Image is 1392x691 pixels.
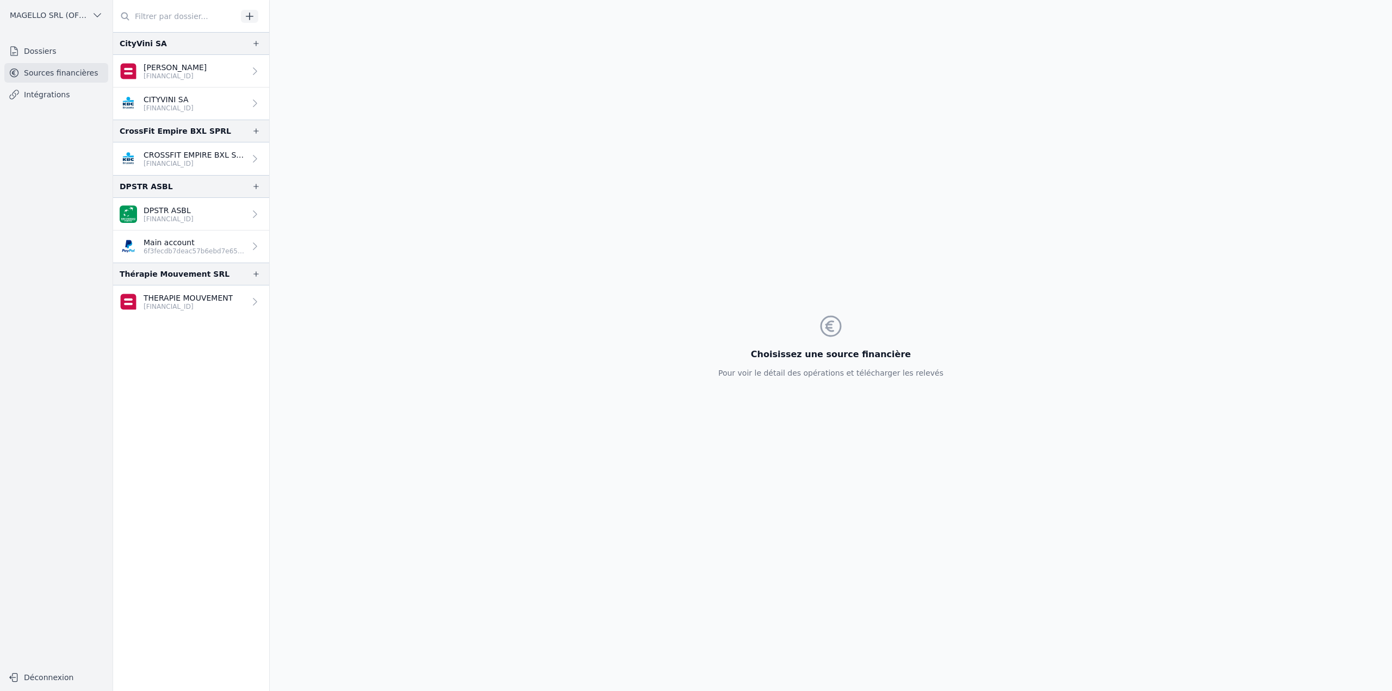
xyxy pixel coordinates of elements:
p: Main account [144,237,245,248]
p: THERAPIE MOUVEMENT [144,292,233,303]
a: CROSSFIT EMPIRE BXL SRL [FINANCIAL_ID] [113,142,269,175]
p: [FINANCIAL_ID] [144,302,233,311]
a: Sources financières [4,63,108,83]
img: PAYPAL_PPLXLULL.png [120,238,137,255]
button: Déconnexion [4,669,108,686]
img: KBC_BRUSSELS_KREDBEBB.png [120,150,137,167]
img: BNP_BE_BUSINESS_GEBABEBB.png [120,206,137,223]
p: DPSTR ASBL [144,205,194,216]
a: Intégrations [4,85,108,104]
a: Main account 6f3fecdb7deac57b6ebd7e6514363c13 [113,231,269,263]
a: [PERSON_NAME] [FINANCIAL_ID] [113,55,269,88]
a: CITYVINI SA [FINANCIAL_ID] [113,88,269,120]
p: [PERSON_NAME] [144,62,207,73]
div: Thérapie Mouvement SRL [120,267,229,281]
a: THERAPIE MOUVEMENT [FINANCIAL_ID] [113,285,269,318]
input: Filtrer par dossier... [113,7,237,26]
img: KBC_BRUSSELS_KREDBEBB.png [120,95,137,112]
button: MAGELLO SRL (OFFICIEL) [4,7,108,24]
p: [FINANCIAL_ID] [144,72,207,80]
a: Dossiers [4,41,108,61]
p: 6f3fecdb7deac57b6ebd7e6514363c13 [144,247,245,256]
img: belfius.png [120,293,137,310]
div: CityVini SA [120,37,167,50]
h3: Choisissez une source financière [718,348,943,361]
p: [FINANCIAL_ID] [144,215,194,223]
img: belfius-1.png [120,63,137,80]
p: CITYVINI SA [144,94,194,105]
span: MAGELLO SRL (OFFICIEL) [10,10,88,21]
a: DPSTR ASBL [FINANCIAL_ID] [113,198,269,231]
p: CROSSFIT EMPIRE BXL SRL [144,150,245,160]
p: Pour voir le détail des opérations et télécharger les relevés [718,368,943,378]
div: DPSTR ASBL [120,180,173,193]
p: [FINANCIAL_ID] [144,159,245,168]
div: CrossFit Empire BXL SPRL [120,124,231,138]
p: [FINANCIAL_ID] [144,104,194,113]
